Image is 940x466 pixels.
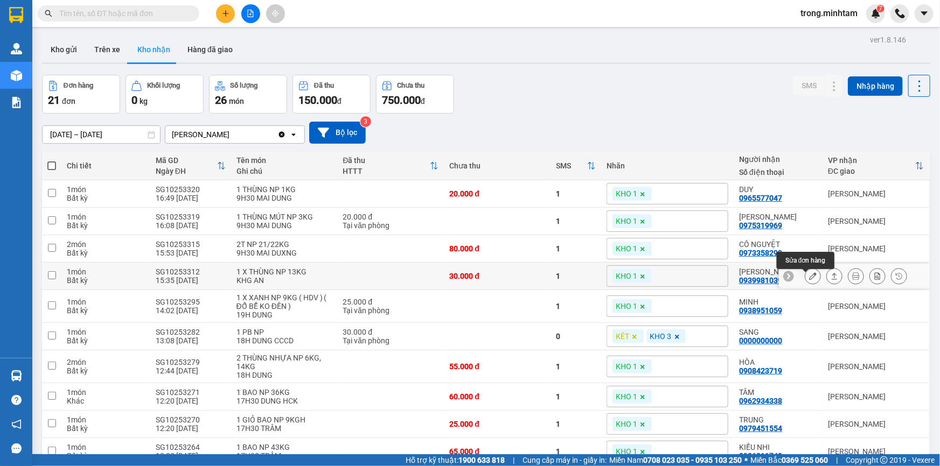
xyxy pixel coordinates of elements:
button: Trên xe [86,37,129,62]
div: Chi tiết [67,161,145,170]
img: phone-icon [895,9,905,18]
div: SG10253319 [156,213,226,221]
div: Đã thu [343,156,430,165]
div: 18H DUNG CCCD [236,336,332,345]
div: 14:02 [DATE] [156,306,226,315]
div: 1 [556,447,596,456]
button: Số lượng26món [209,75,287,114]
div: 0975319969 [739,221,782,230]
button: Bộ lọc [309,122,366,144]
img: icon-new-feature [871,9,881,18]
div: Đơn hàng [64,82,93,89]
div: 0939981039 [739,276,782,285]
div: SG10253320 [156,185,226,194]
span: Miền Nam [609,454,742,466]
sup: 3 [360,116,371,127]
div: SG10253315 [156,240,226,249]
span: Cung cấp máy in - giấy in: [523,454,607,466]
div: THANH MAI [739,267,817,276]
div: 30.000 đ [449,272,545,280]
span: search [45,10,52,17]
div: 2T NP 21/22KG [236,240,332,249]
strong: 0369 525 060 [782,456,828,464]
button: Đơn hàng21đơn [42,75,120,114]
div: Bất kỳ [67,276,145,285]
div: 17H30 DUNG HCK [236,397,332,405]
div: 16:49 [DATE] [156,194,226,202]
span: question-circle [11,395,22,405]
div: SG10253270 [156,415,226,424]
div: 30.000 đ [343,328,439,336]
div: 12:20 [DATE] [156,424,226,433]
div: 0908423719 [739,366,782,375]
div: SG10253295 [156,298,226,306]
span: ⚪️ [744,458,748,462]
div: 0938951059 [739,306,782,315]
div: 1 X THÙNG NP 13KG [236,267,332,276]
div: 1 món [67,267,145,276]
div: [PERSON_NAME] [828,420,924,428]
div: 1 PB NP [236,328,332,336]
div: [PERSON_NAME] [828,447,924,456]
div: Đã thu [314,82,334,89]
div: 20.000 đ [449,189,545,198]
div: [PERSON_NAME] [828,362,924,371]
div: 1 [556,302,596,310]
button: caret-down [915,4,934,23]
div: 1 THÙNG NP 1KG [236,185,332,194]
button: Hàng đã giao [179,37,241,62]
img: solution-icon [11,97,22,108]
div: 1 [556,420,596,428]
div: [PERSON_NAME] [828,189,924,198]
div: 12:02 [DATE] [156,451,226,460]
span: KHO 1 [616,271,637,281]
span: 750.000 [382,94,421,107]
div: 0965577047 [739,194,782,202]
div: 18H DUNG [236,371,332,379]
button: SMS [793,76,825,95]
div: KHG AN [236,276,332,285]
th: Toggle SortBy [150,152,231,180]
div: 1 món [67,388,145,397]
div: Tại văn phòng [343,221,439,230]
div: [PERSON_NAME] [828,332,924,341]
div: SG10253282 [156,328,226,336]
div: 1 [556,189,596,198]
button: plus [216,4,235,23]
span: đ [337,97,342,105]
div: 9H30 MAI DUNG [236,194,332,202]
div: [PERSON_NAME] [828,392,924,401]
div: 9H30 MAI DUXNG [236,249,332,257]
div: Bất kỳ [67,249,145,257]
input: Tìm tên, số ĐT hoặc mã đơn [59,8,186,19]
button: Chưa thu750.000đ [376,75,454,114]
div: 1 [556,362,596,371]
div: 17H30 TRÂM [236,424,332,433]
div: Sửa đơn hàng [777,252,834,269]
div: 17H30 TRÂM [236,451,332,460]
span: KHO 1 [616,189,637,199]
button: Khối lượng0kg [126,75,204,114]
div: 1 món [67,415,145,424]
span: caret-down [920,9,929,18]
span: đơn [62,97,75,105]
input: Select a date range. [43,126,160,143]
div: SG10253279 [156,358,226,366]
span: 0 [131,94,137,107]
div: Bất kỳ [67,221,145,230]
span: KÉT [616,331,629,341]
img: warehouse-icon [11,70,22,81]
div: 2 THÙNG NHỰA NP 6KG, 14KG [236,354,332,371]
div: Sửa đơn hàng [805,268,821,284]
span: 150.000 [298,94,337,107]
div: 1 [556,272,596,280]
div: 1 BAO NP 43KG [236,443,332,451]
div: Ngày ĐH [156,167,217,175]
div: 25.000 đ [343,298,439,306]
div: 25.000 đ [449,420,545,428]
strong: 0708 023 035 - 0935 103 250 [643,456,742,464]
div: Chưa thu [449,161,545,170]
div: Ghi chú [236,167,332,175]
span: copyright [880,456,888,464]
div: ĐC giao [828,167,915,175]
